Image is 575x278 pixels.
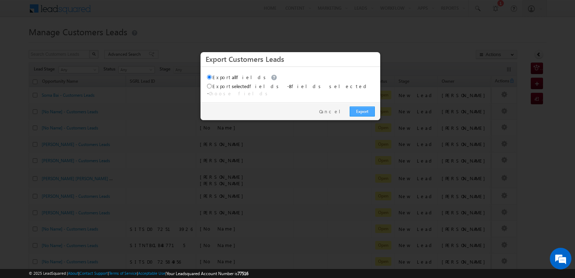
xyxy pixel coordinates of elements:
span: Your Leadsquared Account Number is [166,271,248,276]
span: - [207,90,270,96]
a: Cancel [319,108,346,115]
span: all [232,74,236,80]
div: Chat with us now [37,38,121,47]
span: - fields selected [287,83,369,89]
input: Exportselectedfields [207,84,212,88]
a: Choose fields [209,90,270,96]
em: Start Chat [98,222,130,231]
a: Acceptable Use [138,271,165,275]
a: About [68,271,78,275]
a: Contact Support [79,271,108,275]
input: Exportallfields [207,75,212,79]
h3: Export Customers Leads [206,53,375,65]
textarea: Type your message and hit 'Enter' [9,67,131,215]
span: selected [232,83,249,89]
a: Terms of Service [109,271,137,275]
span: 8 [289,83,291,89]
a: Export [350,106,375,117]
span: 77516 [238,271,248,276]
label: Export fields [207,83,281,89]
img: d_60004797649_company_0_60004797649 [12,38,30,47]
label: Export fields [207,74,279,80]
div: Minimize live chat window [118,4,135,21]
span: © 2025 LeadSquared | | | | | [29,270,248,277]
